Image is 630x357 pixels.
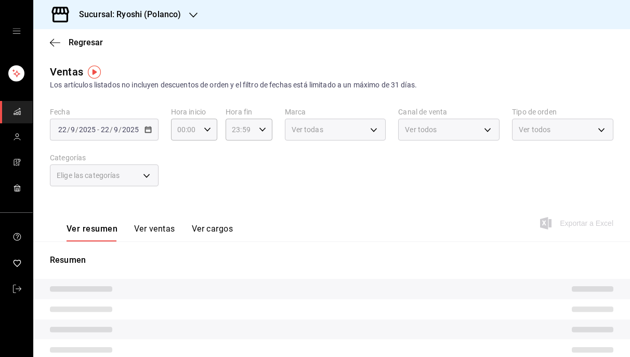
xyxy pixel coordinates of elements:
[67,125,70,134] span: /
[113,125,119,134] input: --
[58,125,67,134] input: --
[70,125,75,134] input: --
[192,224,233,241] button: Ver cargos
[50,37,103,47] button: Regresar
[519,124,550,135] span: Ver todos
[67,224,233,241] div: navigation tabs
[50,108,159,116] label: Fecha
[57,170,120,181] span: Elige las categorías
[226,108,272,116] label: Hora fin
[285,108,386,116] label: Marca
[50,254,613,266] p: Resumen
[12,27,21,35] button: open drawer
[292,124,323,135] span: Ver todas
[50,64,83,80] div: Ventas
[67,224,117,241] button: Ver resumen
[100,125,110,134] input: --
[122,125,139,134] input: ----
[69,37,103,47] span: Regresar
[405,124,437,135] span: Ver todos
[171,108,217,116] label: Hora inicio
[398,108,500,116] label: Canal de venta
[75,125,78,134] span: /
[110,125,113,134] span: /
[71,8,181,21] h3: Sucursal: Ryoshi (Polanco)
[50,80,613,91] div: Los artículos listados no incluyen descuentos de orden y el filtro de fechas está limitado a un m...
[88,66,101,79] img: Tooltip marker
[119,125,122,134] span: /
[50,154,159,161] label: Categorías
[78,125,96,134] input: ----
[512,108,613,116] label: Tipo de orden
[97,125,99,134] span: -
[134,224,175,241] button: Ver ventas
